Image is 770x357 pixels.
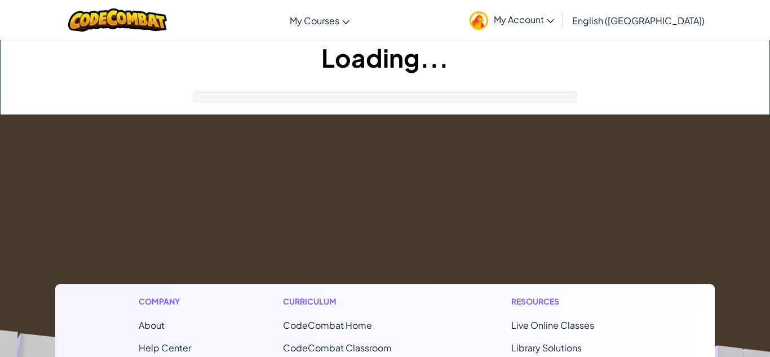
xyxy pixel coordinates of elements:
h1: Company [139,296,191,307]
h1: Curriculum [283,296,419,307]
a: CodeCombat Classroom [283,342,392,354]
a: Live Online Classes [511,319,594,331]
a: My Courses [284,5,355,36]
a: English ([GEOGRAPHIC_DATA]) [567,5,710,36]
a: Help Center [139,342,191,354]
a: Library Solutions [511,342,582,354]
span: CodeCombat Home [283,319,372,331]
span: My Courses [290,15,339,27]
h1: Resources [511,296,631,307]
h1: Loading... [1,40,769,75]
span: English ([GEOGRAPHIC_DATA]) [572,15,705,27]
img: avatar [470,11,488,30]
a: My Account [464,2,560,38]
a: About [139,319,165,331]
span: My Account [494,14,554,25]
img: CodeCombat logo [68,8,167,32]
